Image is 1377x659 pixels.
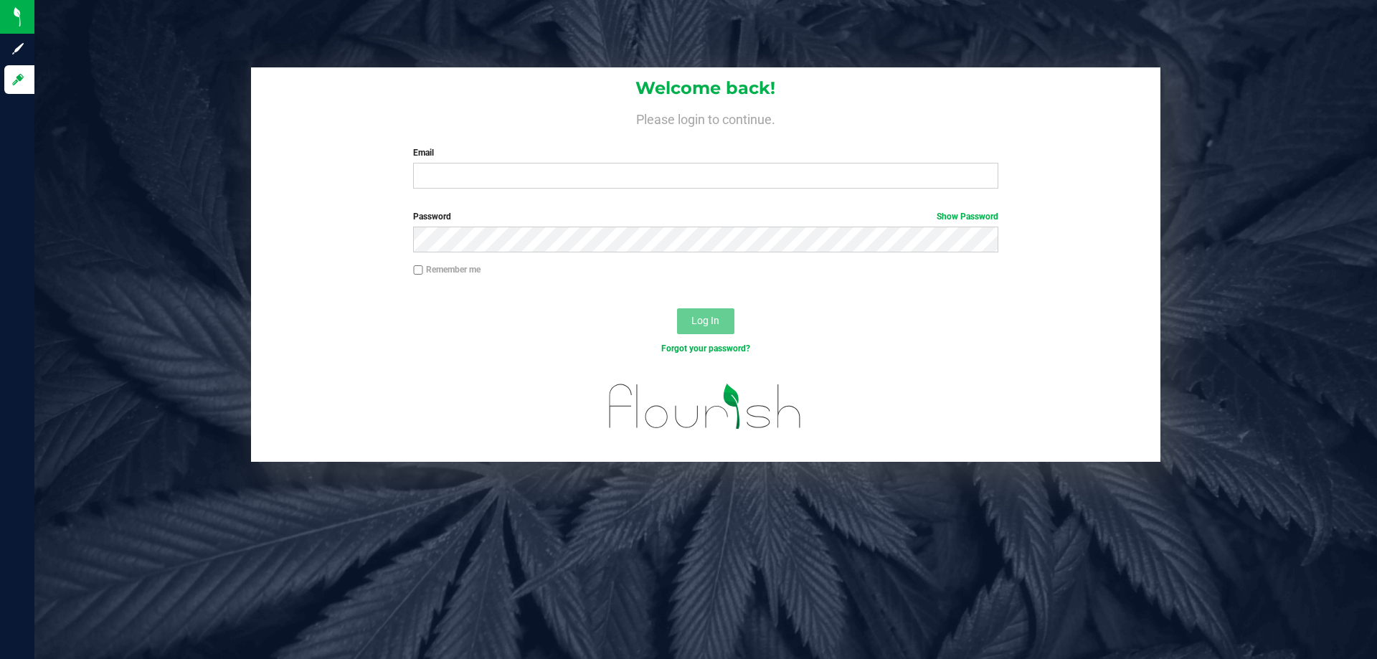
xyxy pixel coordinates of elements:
[251,109,1160,126] h4: Please login to continue.
[937,212,998,222] a: Show Password
[677,308,734,334] button: Log In
[661,343,750,354] a: Forgot your password?
[11,72,25,87] inline-svg: Log in
[413,265,423,275] input: Remember me
[413,212,451,222] span: Password
[413,146,998,159] label: Email
[691,315,719,326] span: Log In
[11,42,25,56] inline-svg: Sign up
[413,263,481,276] label: Remember me
[592,370,819,443] img: flourish_logo.svg
[251,79,1160,98] h1: Welcome back!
